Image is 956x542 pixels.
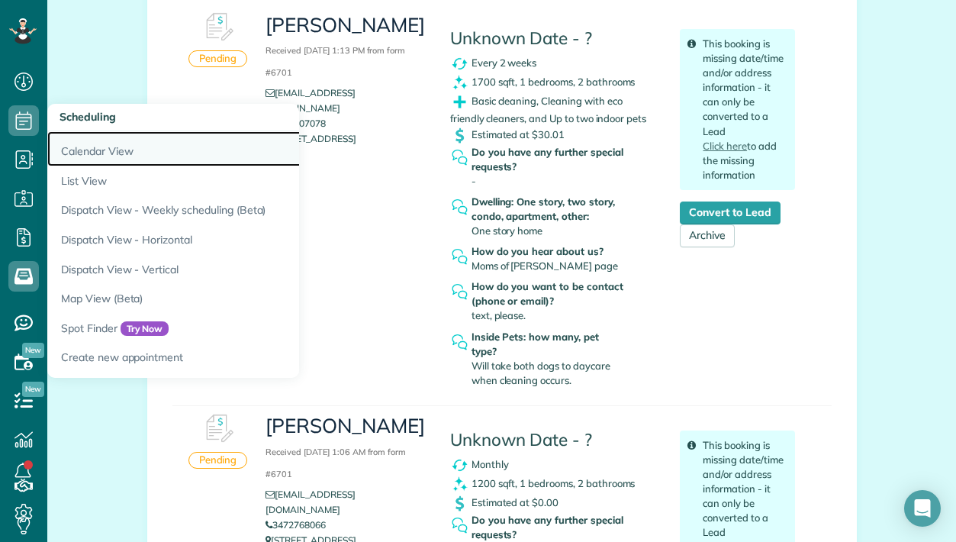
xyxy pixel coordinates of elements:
[121,321,169,337] span: Try Now
[472,224,542,237] span: One story home
[450,475,469,494] img: clean_symbol_icon-dd072f8366c07ea3eb8378bb991ecd12595f4b76d916a6f83395f9468ae6ecae.png
[47,284,429,314] a: Map View (Beta)
[904,490,941,527] div: Open Intercom Messenger
[450,333,469,352] img: question_symbol_icon-fa7b350da2b2fea416cef77984ae4cf4944ea5ab9e3d5925827a5d6b7129d3f6.png
[680,202,780,224] a: Convert to Lead
[47,343,429,378] a: Create new appointment
[450,198,469,217] img: question_symbol_icon-fa7b350da2b2fea416cef77984ae4cf4944ea5ab9e3d5925827a5d6b7129d3f6.png
[680,224,735,247] a: Archive
[450,92,469,111] img: extras_symbol_icon-f5f8d448bd4f6d592c0b405ff41d4b7d97c126065408080e4130a9468bdbe444.png
[47,225,429,255] a: Dispatch View - Horizontal
[266,519,326,531] a: 3472768066
[472,260,618,272] span: Moms of [PERSON_NAME] page
[472,495,558,508] span: Estimated at $0.00
[188,452,248,469] div: Pending
[450,29,658,48] h4: Unknown Date - ?
[266,15,426,80] h3: [PERSON_NAME]
[472,330,626,359] strong: Inside Pets: how many, pet type?
[188,50,248,67] div: Pending
[472,128,565,140] span: Estimated at $30.01
[472,56,537,69] span: Every 2 weeks
[472,76,636,88] span: 1700 sqft, 1 bedrooms, 2 bathrooms
[472,309,526,321] span: text, please.
[47,314,429,344] a: Spot FinderTry Now
[450,95,646,124] span: Basic cleaning, Cleaning with eco friendly cleaners, and Up to two indoor pets
[47,255,429,285] a: Dispatch View - Vertical
[450,456,469,475] img: recurrence_symbol_icon-7cc721a9f4fb8f7b0289d3d97f09a2e367b638918f1a67e51b1e7d8abe5fb8d8.png
[472,279,626,308] strong: How do you want to be contact (phone or email)?
[472,145,626,174] strong: Do you have any further special requests?
[472,513,626,542] strong: Do you have any further special requests?
[47,131,429,166] a: Calendar View
[450,494,469,513] img: dollar_symbol_icon-bd8a6898b2649ec353a9eba708ae97d8d7348bddd7d2aed9b7e4bf5abd9f4af5.png
[472,457,509,469] span: Monthly
[450,73,469,92] img: clean_symbol_icon-dd072f8366c07ea3eb8378bb991ecd12595f4b76d916a6f83395f9468ae6ecae.png
[450,431,658,450] h4: Unknown Date - ?
[266,87,355,114] a: [EMAIL_ADDRESS][DOMAIN_NAME]
[266,415,426,481] h3: [PERSON_NAME]
[60,110,116,124] span: Scheduling
[472,175,476,187] span: -
[472,360,610,386] span: Will take both dogs to daycare when cleaning occurs.
[266,131,426,147] p: [STREET_ADDRESS]
[22,343,44,358] span: New
[266,447,406,479] small: Received [DATE] 1:06 AM from form #6701
[47,195,429,225] a: Dispatch View - Weekly scheduling (Beta)
[680,29,795,190] div: This booking is missing date/time and/or address information - it can only be converted to a Lead...
[450,282,469,302] img: question_symbol_icon-fa7b350da2b2fea416cef77984ae4cf4944ea5ab9e3d5925827a5d6b7129d3f6.png
[450,126,469,145] img: dollar_symbol_icon-bd8a6898b2649ec353a9eba708ae97d8d7348bddd7d2aed9b7e4bf5abd9f4af5.png
[266,489,355,515] a: [EMAIL_ADDRESS][DOMAIN_NAME]
[472,476,636,489] span: 1200 sqft, 1 bedrooms, 2 bathrooms
[450,516,469,535] img: question_symbol_icon-fa7b350da2b2fea416cef77984ae4cf4944ea5ab9e3d5925827a5d6b7129d3f6.png
[703,140,747,152] a: Click here
[47,166,429,196] a: List View
[450,148,469,167] img: question_symbol_icon-fa7b350da2b2fea416cef77984ae4cf4944ea5ab9e3d5925827a5d6b7129d3f6.png
[22,382,44,397] span: New
[450,247,469,266] img: question_symbol_icon-fa7b350da2b2fea416cef77984ae4cf4944ea5ab9e3d5925827a5d6b7129d3f6.png
[472,195,626,224] strong: Dwelling: One story, two story, condo, apartment, other:
[195,5,241,50] img: Booking #598906
[195,406,241,452] img: Booking #598122
[472,244,626,259] strong: How do you hear about us?
[450,54,469,73] img: recurrence_symbol_icon-7cc721a9f4fb8f7b0289d3d97f09a2e367b638918f1a67e51b1e7d8abe5fb8d8.png
[266,45,405,78] small: Received [DATE] 1:13 PM from form #6701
